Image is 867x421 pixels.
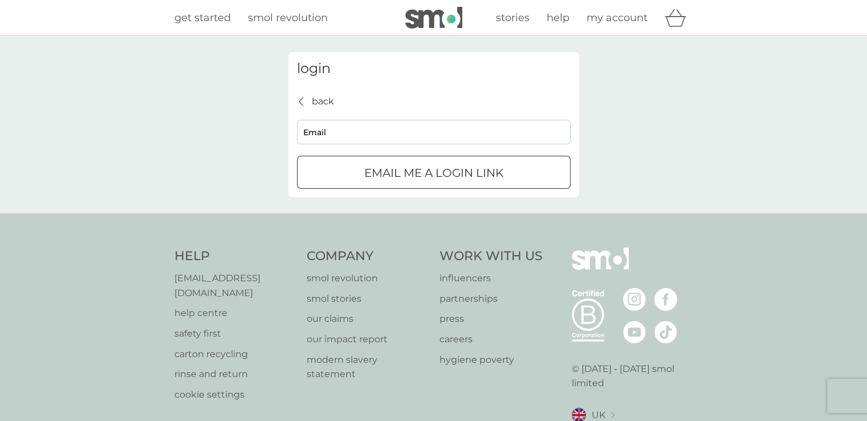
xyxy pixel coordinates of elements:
[496,10,530,26] a: stories
[248,11,328,24] span: smol revolution
[665,6,693,29] div: basket
[405,7,462,29] img: smol
[587,11,648,24] span: my account
[307,332,428,347] a: our impact report
[174,387,296,402] a: cookie settings
[174,326,296,341] a: safety first
[307,292,428,306] a: smol stories
[623,288,646,311] img: visit the smol Instagram page
[587,10,648,26] a: my account
[174,10,231,26] a: get started
[654,321,677,343] img: visit the smol Tiktok page
[547,11,569,24] span: help
[297,60,571,77] h3: login
[623,321,646,343] img: visit the smol Youtube page
[174,367,296,382] a: rinse and return
[364,164,503,182] p: Email me a login link
[439,332,543,347] a: careers
[307,353,428,382] a: modern slavery statement
[312,94,334,109] p: back
[654,288,677,311] img: visit the smol Facebook page
[547,10,569,26] a: help
[174,248,296,265] h4: Help
[439,292,543,306] a: partnerships
[439,353,543,367] a: hygiene poverty
[439,311,543,326] a: press
[174,306,296,321] a: help centre
[439,271,543,286] a: influencers
[174,347,296,362] a: carton recycling
[248,10,328,26] a: smol revolution
[572,362,693,391] p: © [DATE] - [DATE] smol limited
[439,248,543,265] h4: Work With Us
[572,248,629,286] img: smol
[307,271,428,286] a: smol revolution
[611,412,614,418] img: select a new location
[174,271,296,300] a: [EMAIL_ADDRESS][DOMAIN_NAME]
[496,11,530,24] span: stories
[174,11,231,24] span: get started
[307,248,428,265] h4: Company
[307,311,428,326] a: our claims
[297,156,571,189] button: Email me a login link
